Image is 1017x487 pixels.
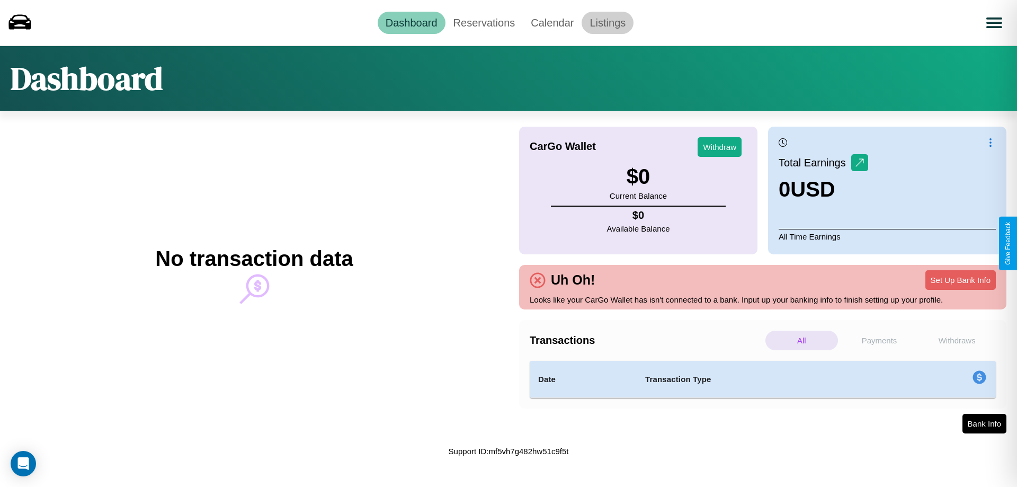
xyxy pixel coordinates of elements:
p: Current Balance [610,189,667,203]
p: All Time Earnings [779,229,996,244]
h4: $ 0 [607,209,670,222]
a: Dashboard [378,12,445,34]
p: Support ID: mf5vh7g482hw51c9f5t [449,444,569,458]
div: Give Feedback [1004,222,1012,265]
table: simple table [530,361,996,398]
p: Payments [843,331,916,350]
h4: Date [538,373,628,386]
h4: CarGo Wallet [530,140,596,153]
h4: Uh Oh! [546,272,600,288]
p: Looks like your CarGo Wallet has isn't connected to a bank. Input up your banking info to finish ... [530,293,996,307]
h4: Transactions [530,334,763,347]
p: Total Earnings [779,153,851,172]
a: Calendar [523,12,582,34]
p: Withdraws [921,331,993,350]
button: Bank Info [962,414,1006,433]
h2: No transaction data [155,247,353,271]
h4: Transaction Type [645,373,886,386]
p: All [765,331,838,350]
h1: Dashboard [11,57,163,100]
h3: 0 USD [779,178,868,201]
button: Withdraw [698,137,742,157]
div: Open Intercom Messenger [11,451,36,476]
a: Reservations [445,12,523,34]
button: Set Up Bank Info [925,270,996,290]
p: Available Balance [607,222,670,236]
a: Listings [582,12,634,34]
button: Open menu [979,8,1009,38]
h3: $ 0 [610,165,667,189]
